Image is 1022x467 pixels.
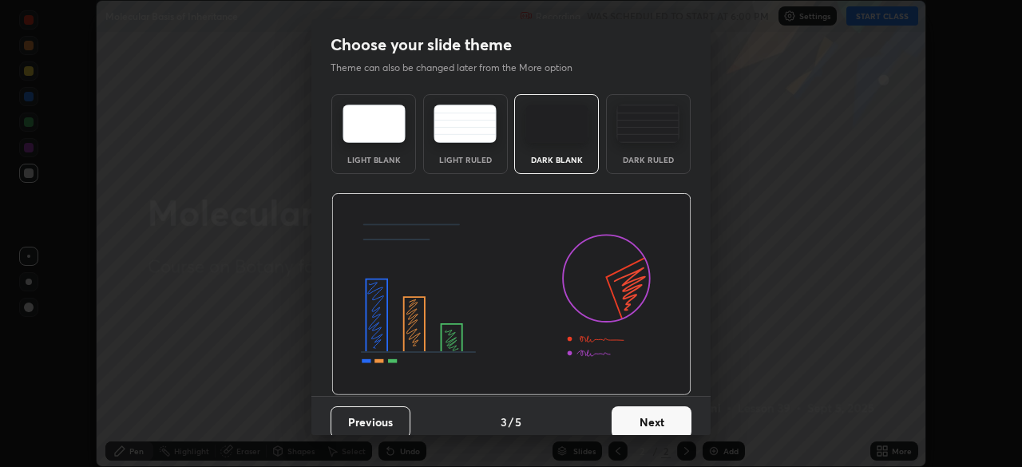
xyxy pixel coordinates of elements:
div: Light Ruled [434,156,497,164]
div: Dark Ruled [616,156,680,164]
h2: Choose your slide theme [331,34,512,55]
img: lightTheme.e5ed3b09.svg [343,105,406,143]
button: Previous [331,406,410,438]
p: Theme can also be changed later from the More option [331,61,589,75]
img: lightRuledTheme.5fabf969.svg [434,105,497,143]
img: darkRuledTheme.de295e13.svg [616,105,679,143]
div: Light Blank [342,156,406,164]
h4: 5 [515,414,521,430]
button: Next [612,406,691,438]
div: Dark Blank [525,156,588,164]
img: darkTheme.f0cc69e5.svg [525,105,588,143]
h4: / [509,414,513,430]
h4: 3 [501,414,507,430]
img: darkThemeBanner.d06ce4a2.svg [331,193,691,396]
